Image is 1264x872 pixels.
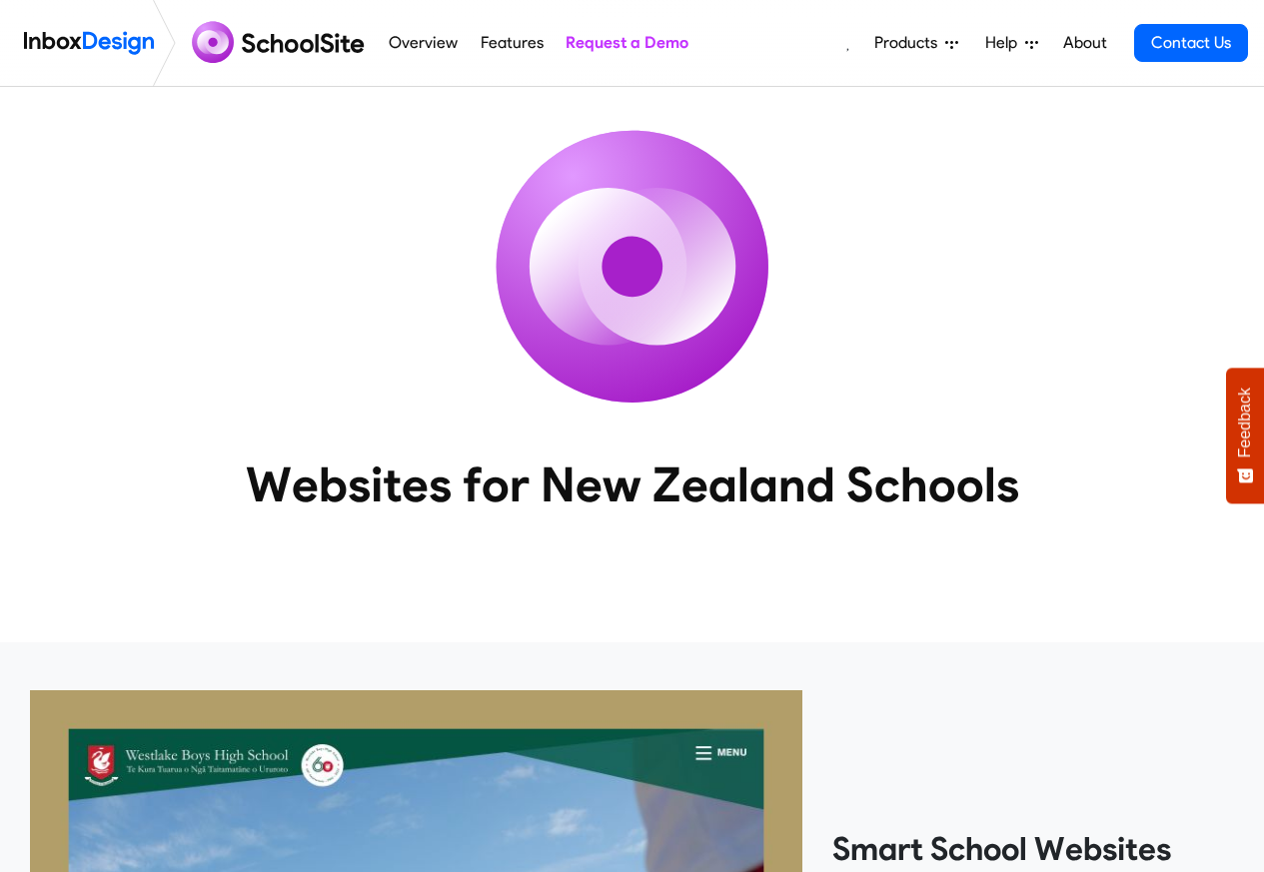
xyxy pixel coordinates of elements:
[874,31,945,55] span: Products
[1134,24,1248,62] a: Contact Us
[475,23,549,63] a: Features
[977,23,1046,63] a: Help
[832,829,1234,869] heading: Smart School Websites
[158,454,1107,514] heading: Websites for New Zealand Schools
[453,87,812,446] img: icon_schoolsite.svg
[384,23,464,63] a: Overview
[1236,388,1254,457] span: Feedback
[866,23,966,63] a: Products
[985,31,1025,55] span: Help
[184,19,378,67] img: schoolsite logo
[560,23,693,63] a: Request a Demo
[1226,368,1264,503] button: Feedback - Show survey
[1057,23,1112,63] a: About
